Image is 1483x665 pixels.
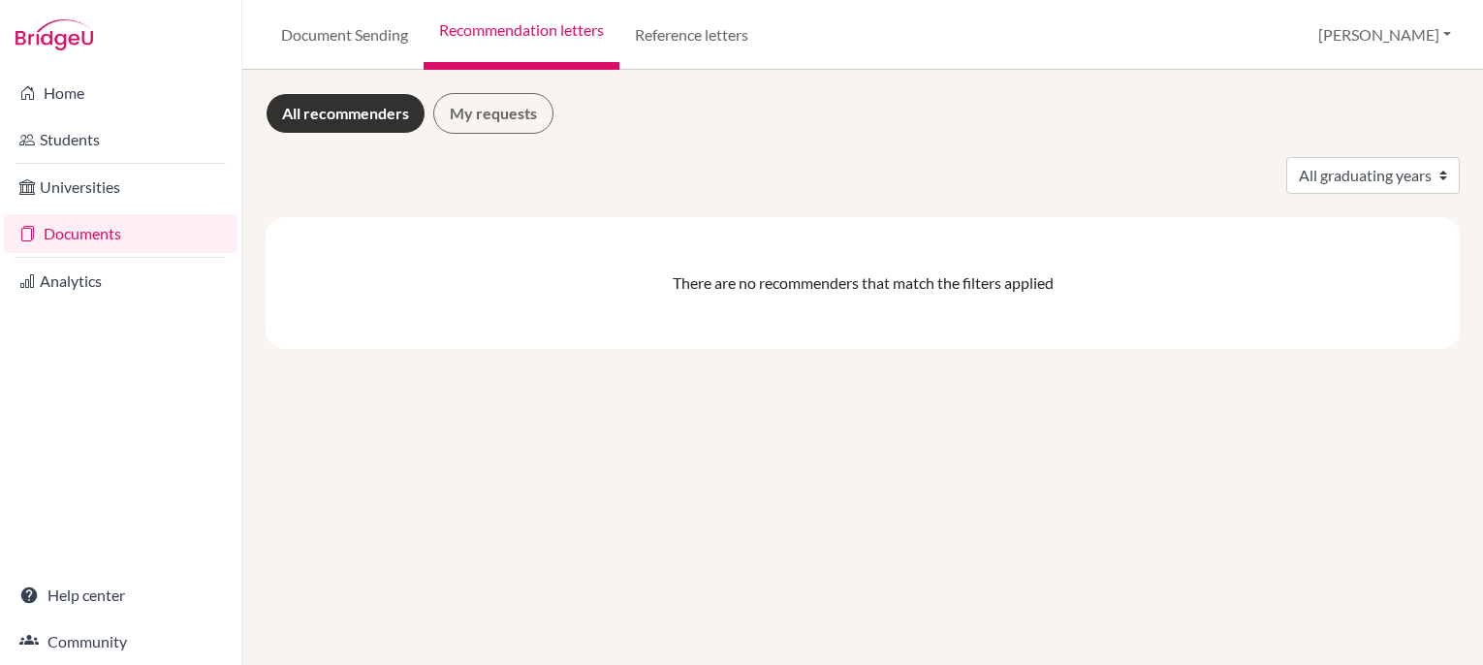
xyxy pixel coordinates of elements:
a: All recommenders [266,93,426,134]
a: Help center [4,576,237,615]
a: My requests [433,93,553,134]
a: Analytics [4,262,237,301]
div: There are no recommenders that match the filters applied [281,271,1444,295]
button: [PERSON_NAME] [1309,16,1460,53]
a: Documents [4,214,237,253]
a: Students [4,120,237,159]
a: Community [4,622,237,661]
a: Universities [4,168,237,206]
img: Bridge-U [16,19,93,50]
a: Home [4,74,237,112]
